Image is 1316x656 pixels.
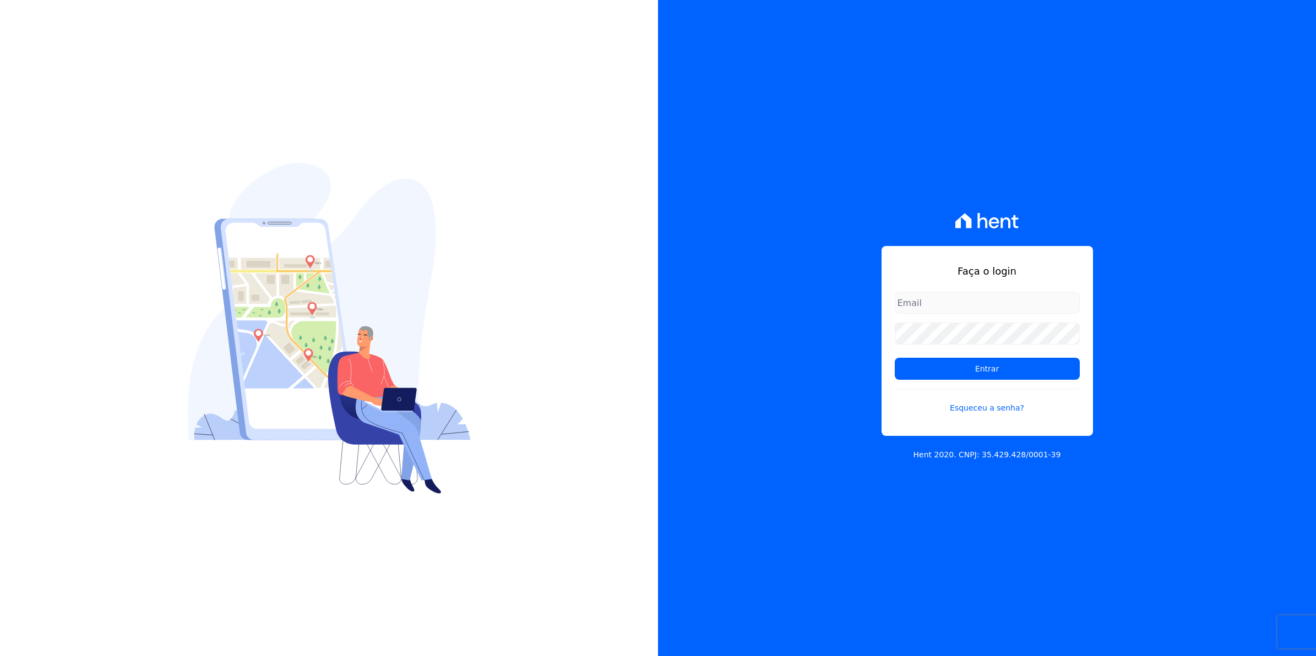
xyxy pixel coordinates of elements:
input: Entrar [895,358,1080,380]
input: Email [895,292,1080,314]
img: Login [188,163,471,494]
a: Esqueceu a senha? [895,389,1080,414]
h1: Faça o login [895,264,1080,278]
p: Hent 2020. CNPJ: 35.429.428/0001-39 [913,449,1061,461]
